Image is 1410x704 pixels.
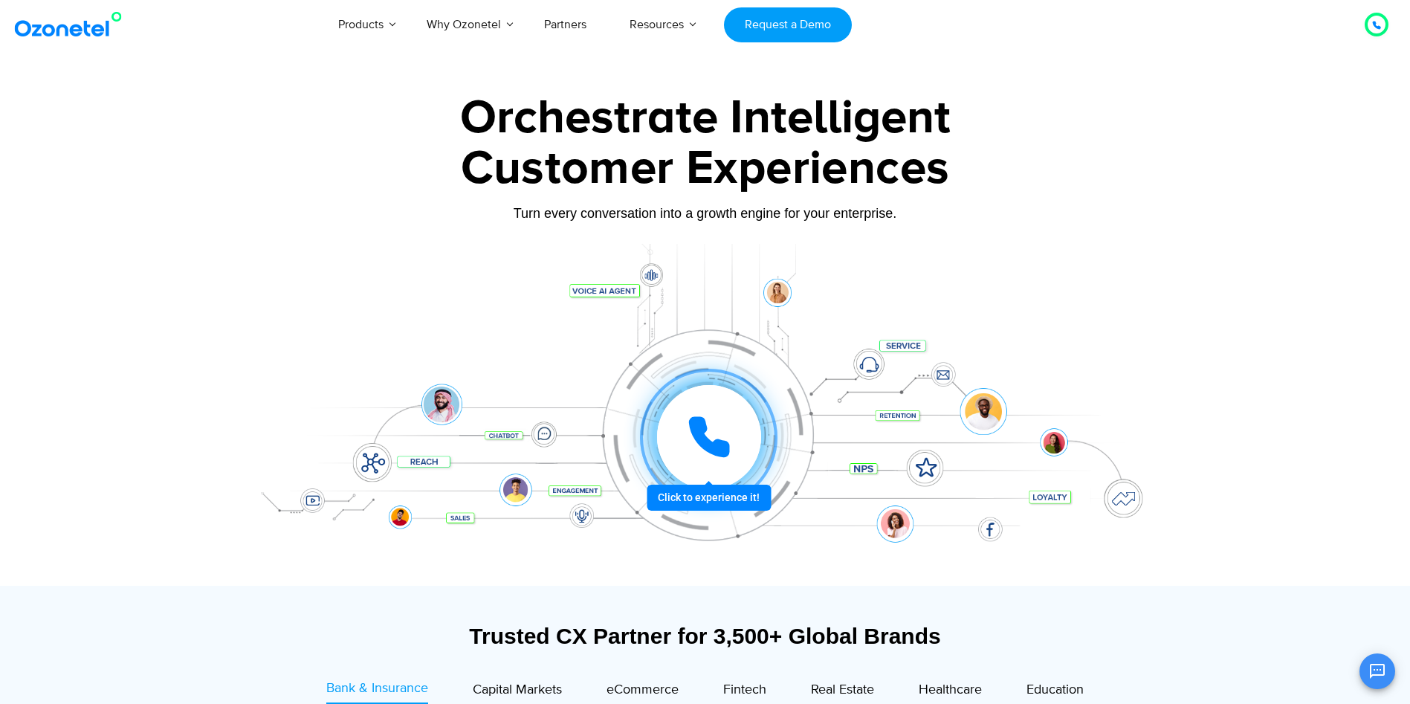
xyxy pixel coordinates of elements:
[607,682,679,698] span: eCommerce
[1359,653,1395,689] button: Open chat
[241,94,1170,142] div: Orchestrate Intelligent
[1026,682,1084,698] span: Education
[326,680,428,697] span: Bank & Insurance
[811,682,874,698] span: Real Estate
[723,682,766,698] span: Fintech
[724,7,851,42] a: Request a Demo
[241,205,1170,222] div: Turn every conversation into a growth engine for your enterprise.
[919,682,982,698] span: Healthcare
[248,623,1162,649] div: Trusted CX Partner for 3,500+ Global Brands
[241,133,1170,204] div: Customer Experiences
[473,682,562,698] span: Capital Markets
